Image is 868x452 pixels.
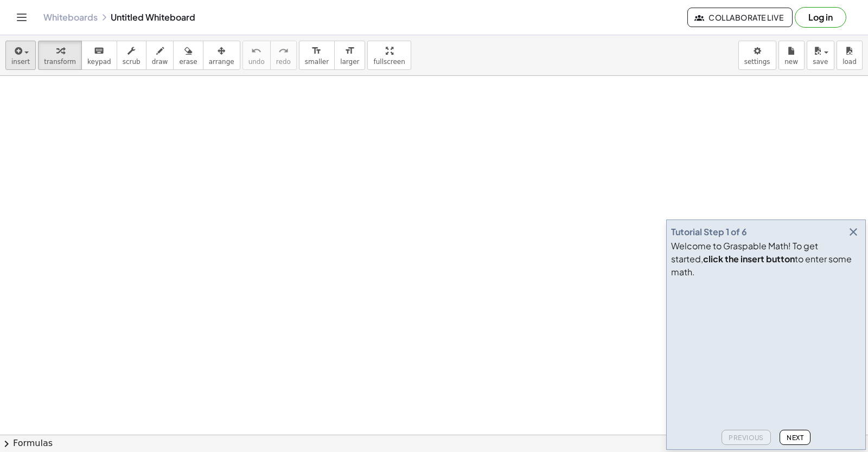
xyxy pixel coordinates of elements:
button: fullscreen [367,41,411,70]
i: redo [278,44,289,57]
button: settings [738,41,776,70]
div: Welcome to Graspable Math! To get started, to enter some math. [671,240,861,279]
a: Whiteboards [43,12,98,23]
span: keypad [87,58,111,66]
button: Collaborate Live [687,8,793,27]
button: format_sizelarger [334,41,365,70]
i: keyboard [94,44,104,57]
button: scrub [117,41,146,70]
button: Next [780,430,810,445]
button: draw [146,41,174,70]
button: Log in [795,7,846,28]
span: Next [787,434,803,442]
button: save [807,41,834,70]
span: fullscreen [373,58,405,66]
span: smaller [305,58,329,66]
button: redoredo [270,41,297,70]
button: erase [173,41,203,70]
span: redo [276,58,291,66]
button: new [778,41,805,70]
span: erase [179,58,197,66]
span: arrange [209,58,234,66]
span: scrub [123,58,141,66]
button: insert [5,41,36,70]
button: Toggle navigation [13,9,30,26]
span: undo [248,58,265,66]
span: larger [340,58,359,66]
span: insert [11,58,30,66]
i: undo [251,44,261,57]
b: click the insert button [703,253,795,264]
span: settings [744,58,770,66]
span: draw [152,58,168,66]
span: Collaborate Live [697,12,783,22]
span: transform [44,58,76,66]
span: save [813,58,828,66]
button: keyboardkeypad [81,41,117,70]
i: format_size [311,44,322,57]
span: new [784,58,798,66]
div: Tutorial Step 1 of 6 [671,225,747,238]
button: undoundo [242,41,271,70]
button: transform [38,41,82,70]
span: load [843,58,857,66]
button: format_sizesmaller [299,41,335,70]
i: format_size [344,44,355,57]
button: load [837,41,863,70]
button: arrange [203,41,240,70]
